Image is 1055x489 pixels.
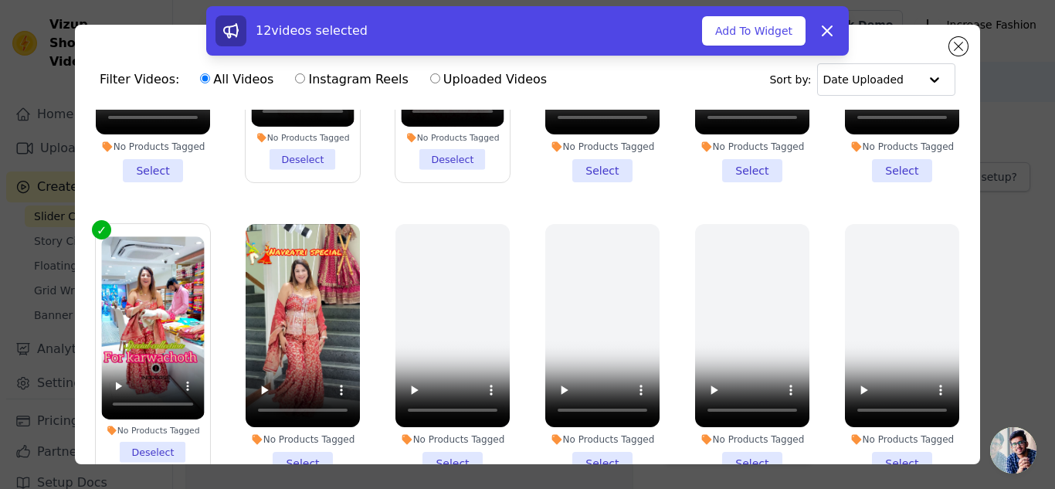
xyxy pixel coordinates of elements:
[845,141,959,153] div: No Products Tagged
[695,433,809,446] div: No Products Tagged
[545,141,660,153] div: No Products Tagged
[545,433,660,446] div: No Products Tagged
[990,427,1036,474] a: Open chat
[395,433,510,446] div: No Products Tagged
[695,141,809,153] div: No Products Tagged
[251,132,354,143] div: No Products Tagged
[702,16,806,46] button: Add To Widget
[429,70,548,90] label: Uploaded Videos
[401,132,504,143] div: No Products Tagged
[256,23,368,38] span: 12 videos selected
[845,433,959,446] div: No Products Tagged
[96,141,210,153] div: No Products Tagged
[101,425,204,436] div: No Products Tagged
[294,70,409,90] label: Instagram Reels
[100,62,555,97] div: Filter Videos:
[769,63,955,96] div: Sort by:
[199,70,274,90] label: All Videos
[246,433,360,446] div: No Products Tagged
